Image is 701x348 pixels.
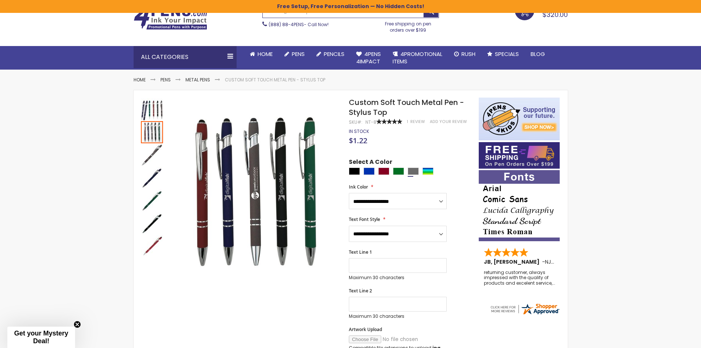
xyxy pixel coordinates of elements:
[141,98,163,120] img: Custom Soft Touch Metal Pen - Stylus Top
[279,46,311,62] a: Pens
[365,119,376,125] div: NT-8
[349,249,372,255] span: Text Line 1
[349,136,367,145] span: $1.22
[349,129,369,134] div: Availability
[407,119,408,124] span: 1
[481,46,525,62] a: Specials
[160,77,171,83] a: Pens
[141,212,164,235] div: Custom Soft Touch Metal Pen - Stylus Top
[134,6,207,30] img: 4Pens Custom Pens and Promotional Products
[349,119,362,125] strong: SKU
[448,46,481,62] a: Rush
[410,119,425,124] span: Review
[349,184,368,190] span: Ink Color
[141,98,164,120] div: Custom Soft Touch Metal Pen - Stylus Top
[269,21,329,28] span: - Call Now!
[495,50,519,58] span: Specials
[393,50,442,65] span: 4PROMOTIONAL ITEMS
[378,168,389,175] div: Burgundy
[141,143,164,166] div: Custom Soft Touch Metal Pen - Stylus Top
[484,258,542,266] span: JB, [PERSON_NAME]
[7,327,75,348] div: Get your Mystery Deal!Close teaser
[349,158,392,168] span: Select A Color
[387,46,448,70] a: 4PROMOTIONALITEMS
[484,270,555,286] div: returning customer, always impressed with the quality of products and excelent service, will retu...
[14,330,68,345] span: Get your Mystery Deal!
[531,50,545,58] span: Blog
[407,119,426,124] a: 1 Review
[74,321,81,328] button: Close teaser
[225,77,325,83] li: Custom Soft Touch Metal Pen - Stylus Top
[349,288,372,294] span: Text Line 2
[141,144,163,166] img: Custom Soft Touch Metal Pen - Stylus Top
[393,168,404,175] div: Green
[364,168,375,175] div: Blue
[542,258,606,266] span: - ,
[349,275,447,281] p: Maximum 30 characters
[185,77,210,83] a: Metal Pens
[141,167,163,189] img: Custom Soft Touch Metal Pen - Stylus Top
[461,50,475,58] span: Rush
[479,98,560,140] img: 4pens 4 kids
[141,166,164,189] div: Custom Soft Touch Metal Pen - Stylus Top
[349,128,369,134] span: In stock
[349,216,380,222] span: Text Font Style
[141,235,163,257] div: Custom Soft Touch Metal Pen - Stylus Top
[141,212,163,235] img: Custom Soft Touch Metal Pen - Stylus Top
[525,46,551,62] a: Blog
[141,235,163,257] img: Custom Soft Touch Metal Pen - Stylus Top
[324,50,344,58] span: Pencils
[542,10,568,19] span: $320.00
[311,46,350,62] a: Pencils
[258,50,273,58] span: Home
[422,168,433,175] div: Assorted
[350,46,387,70] a: 4Pens4impact
[479,142,560,169] img: Free shipping on orders over $199
[408,168,419,175] div: Grey
[489,311,560,317] a: 4pens.com certificate URL
[349,97,464,117] span: Custom Soft Touch Metal Pen - Stylus Top
[141,120,164,143] div: Custom Soft Touch Metal Pen - Stylus Top
[377,18,439,33] div: Free shipping on pen orders over $199
[349,313,447,319] p: Maximum 30 characters
[356,50,381,65] span: 4Pens 4impact
[269,21,304,28] a: (888) 88-4PENS
[244,46,279,62] a: Home
[141,189,164,212] div: Custom Soft Touch Metal Pen - Stylus Top
[349,326,382,333] span: Artwork Upload
[479,170,560,241] img: font-personalization-examples
[171,108,339,277] img: Custom Soft Touch Metal Pen - Stylus Top
[134,46,237,68] div: All Categories
[349,168,360,175] div: Black
[489,302,560,316] img: 4pens.com widget logo
[292,50,305,58] span: Pens
[141,190,163,212] img: Custom Soft Touch Metal Pen - Stylus Top
[545,258,554,266] span: NJ
[376,119,402,124] div: 100%
[134,77,146,83] a: Home
[430,119,467,124] a: Add Your Review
